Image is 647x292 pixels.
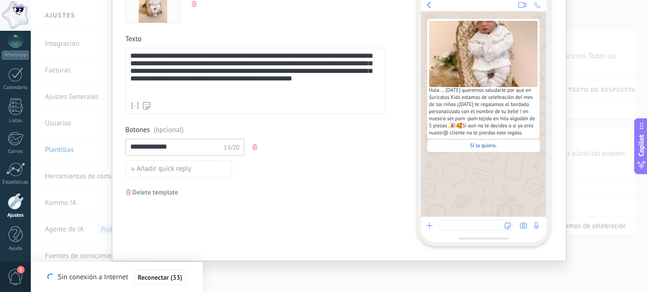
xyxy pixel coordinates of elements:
[2,179,29,186] div: Estadísticas
[153,125,183,135] span: (opcional)
[126,35,385,44] span: Texto
[138,274,182,281] span: Reconectar (33)
[2,212,29,219] div: Ajustes
[2,118,29,124] div: Listas
[2,51,29,60] div: WhatsApp
[126,160,232,177] button: Añadir quick reply
[224,143,240,151] span: 13/20
[637,134,646,156] span: Copilot
[137,166,192,172] span: Añadir quick reply
[17,266,25,274] span: 3
[429,87,538,137] span: Hola ... [DATE] queremos saludarte por que en Suricatos Kids estamos de celebración del mes de lo...
[470,142,496,149] span: Si lo quiero.
[134,270,186,285] button: Reconectar (33)
[2,246,29,252] div: Ayuda
[133,189,179,195] span: Delete template
[47,269,186,285] div: Sin conexión a Internet
[122,185,183,199] button: Delete template
[429,21,538,87] img: Preview
[2,85,29,91] div: Calendario
[2,149,29,155] div: Correo
[126,125,385,135] span: Botones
